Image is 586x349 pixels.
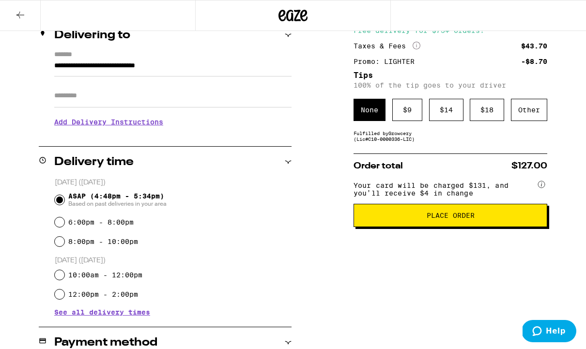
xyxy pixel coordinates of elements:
[354,58,421,65] div: Promo: LIGHTER
[354,27,547,34] div: Free delivery for $75+ orders!
[68,290,138,298] label: 12:00pm - 2:00pm
[54,156,134,168] h2: Delivery time
[54,133,292,141] p: We'll contact you at [PHONE_NUMBER] when we arrive
[55,178,292,187] p: [DATE] ([DATE])
[68,192,167,208] span: ASAP (4:48pm - 5:34pm)
[511,162,547,170] span: $127.00
[521,58,547,65] div: -$8.70
[511,99,547,121] div: Other
[354,42,420,50] div: Taxes & Fees
[54,30,130,41] h2: Delivering to
[354,204,547,227] button: Place Order
[392,99,422,121] div: $ 9
[429,99,463,121] div: $ 14
[54,337,157,349] h2: Payment method
[54,111,292,133] h3: Add Delivery Instructions
[68,218,134,226] label: 6:00pm - 8:00pm
[354,81,547,89] p: 100% of the tip goes to your driver
[354,178,536,197] span: Your card will be charged $131, and you’ll receive $4 in change
[68,271,142,279] label: 10:00am - 12:00pm
[470,99,504,121] div: $ 18
[427,212,475,219] span: Place Order
[55,256,292,265] p: [DATE] ([DATE])
[354,72,547,79] h5: Tips
[354,99,386,121] div: None
[54,309,150,316] button: See all delivery times
[354,162,403,170] span: Order total
[68,238,138,245] label: 8:00pm - 10:00pm
[521,43,547,49] div: $43.70
[523,320,576,344] iframe: Opens a widget where you can find more information
[354,130,547,142] div: Fulfilled by Growcery (Lic# C10-0000336-LIC )
[68,200,167,208] span: Based on past deliveries in your area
